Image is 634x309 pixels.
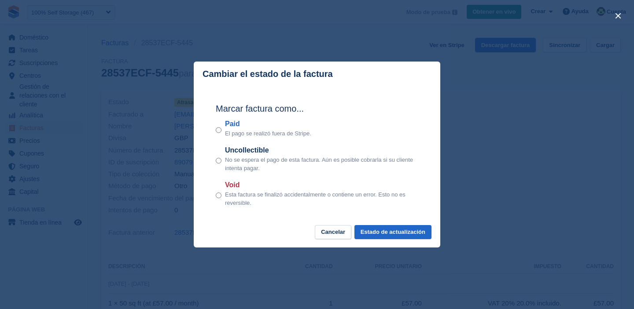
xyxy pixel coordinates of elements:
[216,102,418,115] h2: Marcar factura como...
[225,145,418,156] label: Uncollectible
[225,119,311,129] label: Paid
[225,129,311,138] p: El pago se realizó fuera de Stripe.
[225,156,418,173] p: No se espera el pago de esta factura. Aún es posible cobrarla si su cliente intenta pagar.
[315,225,351,240] button: Cancelar
[611,9,625,23] button: close
[225,180,418,190] label: Void
[354,225,431,240] button: Estado de actualización
[203,69,333,79] p: Cambiar el estado de la factura
[225,190,418,207] p: Esta factura se finalizó accidentalmente o contiene un error. Esto no es reversible.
